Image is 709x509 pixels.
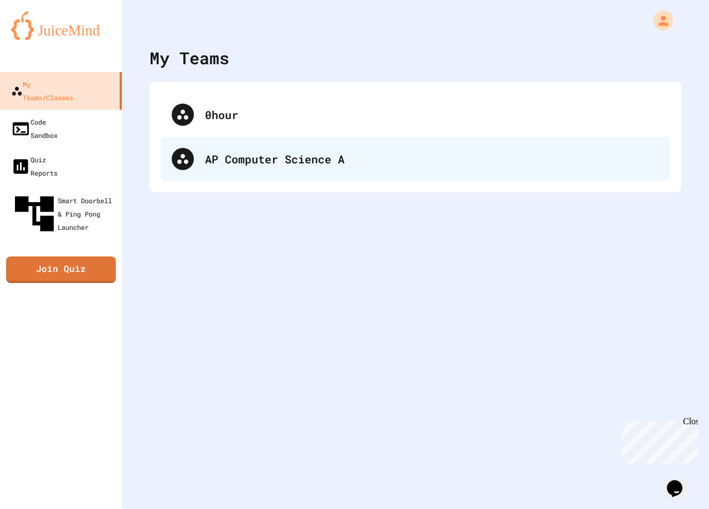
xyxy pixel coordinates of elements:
div: My Teams/Classes [11,78,73,104]
iframe: chat widget [662,465,698,498]
div: 0hour [205,106,659,123]
div: My Account [641,8,676,33]
div: 0hour [161,92,670,137]
div: AP Computer Science A [205,151,659,167]
div: Smart Doorbell & Ping Pong Launcher [11,191,117,237]
div: AP Computer Science A [161,137,670,181]
div: Chat with us now!Close [4,4,76,70]
div: Quiz Reports [11,153,58,179]
div: My Teams [150,45,229,70]
iframe: chat widget [617,417,698,464]
img: logo-orange.svg [11,11,111,40]
a: Join Quiz [6,256,116,283]
div: Code Sandbox [11,115,58,142]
